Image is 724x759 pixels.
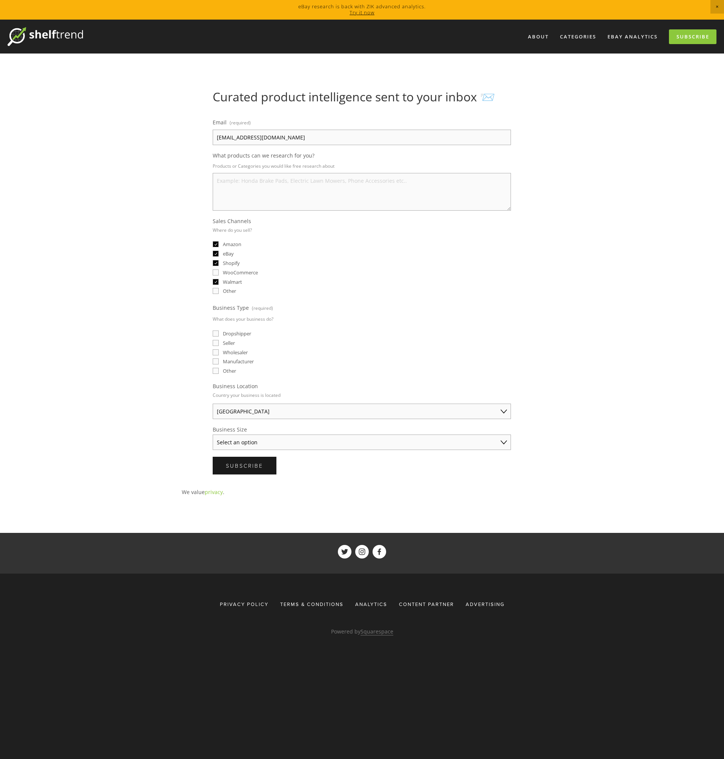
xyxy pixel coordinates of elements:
[213,241,219,247] input: Amazon
[21,12,37,18] div: v 4.0.25
[213,368,219,374] input: Other
[75,44,81,50] img: tab_keywords_by_traffic_grey.svg
[182,627,542,636] p: Powered by
[213,260,219,266] input: Shopify
[399,601,454,608] span: Content Partner
[29,44,67,49] div: Domain Overview
[555,31,601,43] div: Categories
[205,488,223,496] a: privacy
[523,31,554,43] a: About
[223,358,254,365] span: Manufacturer
[394,598,459,611] a: Content Partner
[350,9,374,16] a: Try it now
[213,390,281,401] p: Country your business is located
[252,303,273,314] span: (required)
[213,269,219,275] input: WooCommerce
[213,225,252,236] p: Where do you sell?
[213,349,219,355] input: Wholesaler
[226,462,263,469] span: Subscribe
[223,330,251,337] span: Dropshipper
[182,487,542,497] p: We value .
[220,601,268,608] span: Privacy Policy
[223,260,240,266] span: Shopify
[213,457,276,474] button: SubscribeSubscribe
[360,628,393,635] a: Squarespace
[338,545,351,559] a: ShelfTrend
[8,27,83,46] img: ShelfTrend
[213,161,511,171] p: Products or Categories you would like free research about
[373,545,386,559] a: ShelfTrend
[223,349,248,356] span: Wholesaler
[12,20,18,26] img: website_grey.svg
[350,598,392,611] div: Analytics
[603,31,663,43] a: eBay Analytics
[461,598,505,611] a: Advertising
[213,358,219,364] input: Manufacturer
[213,152,314,159] span: What products can we research for you?
[213,383,258,390] span: Business Location
[213,314,273,324] p: What does your business do?
[213,217,251,225] span: Sales Channels
[223,340,235,346] span: Seller
[280,601,344,608] span: Terms & Conditions
[223,241,241,248] span: Amazon
[275,598,348,611] a: Terms & Conditions
[12,12,18,18] img: logo_orange.svg
[213,404,511,419] select: Business Location
[213,426,247,433] span: Business Size
[20,44,26,50] img: tab_domain_overview_orange.svg
[223,279,242,285] span: Walmart
[213,304,249,311] span: Business Type
[213,340,219,346] input: Seller
[213,331,219,337] input: Dropshipper
[213,251,219,257] input: eBay
[223,269,258,276] span: WooCommerce
[213,90,511,104] h1: Curated product intelligence sent to your inbox 📨
[213,435,511,450] select: Business Size
[355,545,369,559] a: ShelfTrend
[213,279,219,285] input: Walmart
[230,117,251,128] span: (required)
[20,20,83,26] div: Domain: [DOMAIN_NAME]
[223,250,234,257] span: eBay
[466,601,505,608] span: Advertising
[220,598,273,611] a: Privacy Policy
[213,288,219,294] input: Other
[223,367,236,374] span: Other
[83,44,127,49] div: Keywords by Traffic
[669,29,716,44] a: Subscribe
[223,288,236,294] span: Other
[213,119,227,126] span: Email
